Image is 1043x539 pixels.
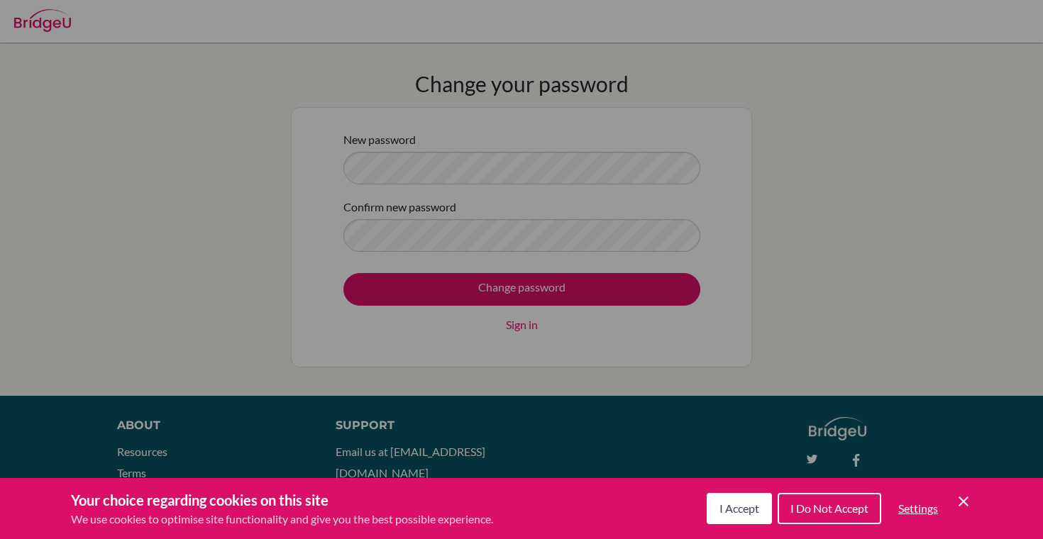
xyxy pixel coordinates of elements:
p: We use cookies to optimise site functionality and give you the best possible experience. [71,511,493,528]
span: I Accept [719,501,759,515]
span: Settings [898,501,938,515]
button: I Accept [707,493,772,524]
h3: Your choice regarding cookies on this site [71,489,493,511]
button: Save and close [955,493,972,510]
button: I Do Not Accept [778,493,881,524]
span: I Do Not Accept [790,501,868,515]
button: Settings [887,494,949,523]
